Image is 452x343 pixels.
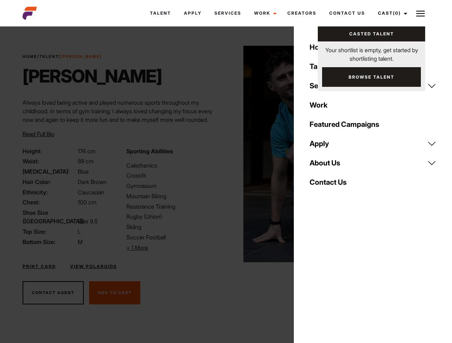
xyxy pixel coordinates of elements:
[305,134,441,153] a: Apply
[23,188,76,197] span: Ethnicity:
[23,178,76,186] span: Hair Color:
[305,38,441,57] a: Home
[98,290,132,295] span: Add To Cast
[323,4,371,23] a: Contact Us
[23,198,76,207] span: Chest:
[23,54,37,59] a: Home
[393,10,401,16] span: (0)
[305,95,441,115] a: Work
[78,228,81,235] span: L
[23,281,84,305] button: Contact Agent
[23,167,76,176] span: [MEDICAL_DATA]:
[281,4,323,23] a: Creators
[78,199,97,206] span: 100 cm
[126,182,222,190] li: Gymnasium
[23,157,76,165] span: Waist:
[318,26,425,41] a: Casted Talent
[23,238,76,246] span: Bottom Size:
[70,263,117,270] a: View Polaroids
[23,65,162,87] h1: [PERSON_NAME]
[89,281,140,305] button: Add To Cast
[126,244,148,251] span: + 1 More
[322,67,421,87] a: Browse Talent
[371,4,412,23] a: Cast(0)
[60,54,102,59] strong: [PERSON_NAME]
[126,223,222,231] li: Skiing
[305,173,441,192] a: Contact Us
[126,192,222,200] li: Mountain Biking
[78,218,98,225] span: Size 9.5
[23,147,76,155] span: Height:
[305,153,441,173] a: About Us
[126,202,222,211] li: Resistance Training
[126,161,222,170] li: Calisthenics
[305,115,441,134] a: Featured Campaigns
[144,4,178,23] a: Talent
[23,208,76,225] span: Shoe Size ([GEOGRAPHIC_DATA]):
[208,4,248,23] a: Services
[248,4,281,23] a: Work
[23,54,102,60] span: / /
[23,130,54,138] button: Read Full Bio
[416,9,425,18] img: Burger icon
[78,189,104,196] span: Caucasian
[318,41,425,63] p: Your shortlist is empty, get started by shortlisting talent.
[305,57,441,76] a: Talent
[126,171,222,180] li: Crossfit
[39,54,58,59] a: Talent
[178,4,208,23] a: Apply
[126,233,222,242] li: Soccer Football
[305,76,441,95] a: Services
[126,148,173,155] strong: Sporting Abilities
[78,168,89,175] span: Blue
[23,98,222,167] p: Always loved being active and played numerous sports throughout my childhood. In terms of gym tra...
[23,6,37,20] img: cropped-aefm-brand-fav-22-square.png
[78,178,107,185] span: Dark Brown
[78,158,94,165] span: 89 cm
[78,238,83,245] span: M
[23,227,76,236] span: Top Size:
[23,263,56,270] a: Print Card
[126,212,222,221] li: Rugby (Union)
[23,130,54,138] span: Read Full Bio
[78,148,96,155] span: 174 cm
